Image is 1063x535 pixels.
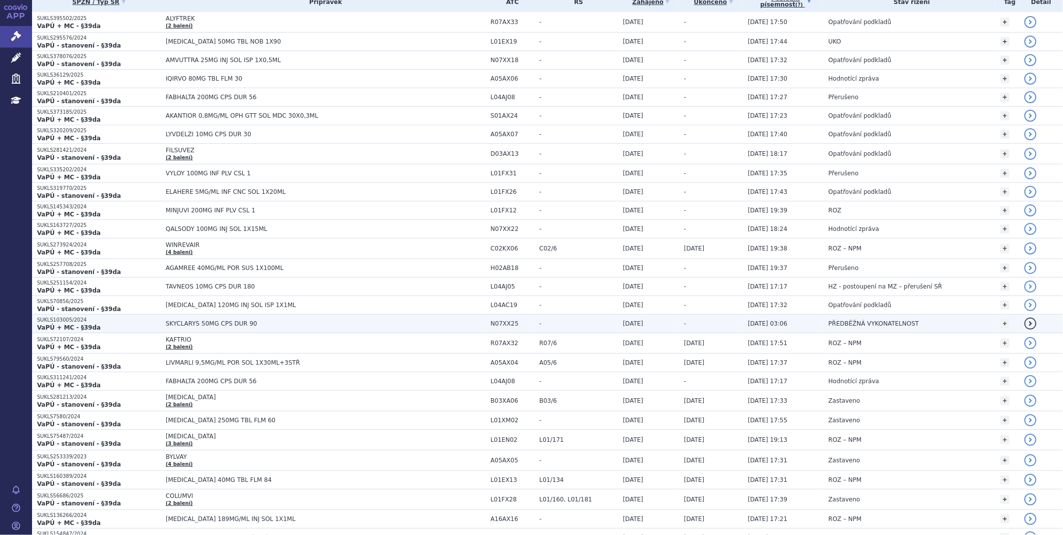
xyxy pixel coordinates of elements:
a: detail [1024,223,1036,235]
a: detail [1024,375,1036,387]
span: - [684,225,686,232]
span: [DATE] 17:30 [748,75,787,82]
span: [DATE] 17:23 [748,112,787,119]
span: - [540,170,618,177]
a: detail [1024,513,1036,525]
span: [MEDICAL_DATA] [166,394,416,401]
span: N07XX25 [490,320,534,327]
span: - [684,150,686,157]
span: UKO [828,38,841,45]
span: - [684,19,686,26]
span: L01FX26 [490,188,534,195]
span: LYVDELZI 10MG CPS DUR 30 [166,131,416,138]
a: detail [1024,242,1036,254]
span: [DATE] [684,245,705,252]
span: [DATE] [623,245,644,252]
span: R07AX33 [490,19,534,26]
span: [DATE] [623,359,644,366]
a: detail [1024,36,1036,48]
a: + [1000,301,1009,310]
a: detail [1024,454,1036,466]
span: [DATE] [623,112,644,119]
a: (4 balení) [166,249,193,255]
p: SUKLS378076/2025 [37,53,161,60]
strong: VaPÚ - stanovení - §39da [37,461,121,468]
a: + [1000,339,1009,348]
span: [DATE] 19:39 [748,207,787,214]
span: [DATE] [623,417,644,424]
span: [DATE] 17:32 [748,57,787,64]
p: SUKLS160389/2024 [37,473,161,480]
span: L01FX31 [490,170,534,177]
a: detail [1024,493,1036,505]
a: + [1000,187,1009,196]
strong: VaPÚ - stanovení - §39da [37,61,121,68]
span: - [684,264,686,272]
p: SUKLS373185/2025 [37,109,161,116]
span: [DATE] 17:44 [748,38,787,45]
span: L04AJ08 [490,378,534,385]
p: SUKLS163727/2025 [37,222,161,229]
span: [DATE] [623,188,644,195]
p: SUKLS70856/2025 [37,298,161,305]
span: [DATE] [623,170,644,177]
a: + [1000,377,1009,386]
span: - [540,75,618,82]
span: ROZ – NPM [828,359,861,366]
span: - [540,19,618,26]
strong: VaPÚ + MC - §39da [37,79,101,86]
span: L01EX19 [490,38,534,45]
span: D03AX13 [490,150,534,157]
a: + [1000,456,1009,465]
span: Opatřování podkladů [828,57,891,64]
span: [MEDICAL_DATA] 50MG TBL NOB 1X90 [166,38,416,45]
span: [DATE] 18:17 [748,150,787,157]
span: [DATE] [623,397,644,404]
p: SUKLS273924/2024 [37,241,161,248]
span: [DATE] 17:17 [748,283,787,290]
p: SUKLS320209/2025 [37,127,161,134]
span: Přerušeno [828,170,858,177]
span: SKYCLARYS 50MG CPS DUR 90 [166,320,416,327]
span: [DATE] [623,19,644,26]
span: KAFTRIO [166,336,416,343]
span: - [684,38,686,45]
a: + [1000,149,1009,158]
span: COLUMVI [166,492,416,499]
a: detail [1024,204,1036,216]
span: FABHALTA 200MG CPS DUR 56 [166,378,416,385]
a: detail [1024,299,1036,311]
span: A05AX06 [490,75,534,82]
a: (2 balení) [166,344,193,350]
span: - [540,225,618,232]
span: L04AJ08 [490,94,534,101]
span: [DATE] [623,207,644,214]
span: - [684,94,686,101]
span: L01/134 [540,476,618,483]
span: ELAHERE 5MG/ML INF CNC SOL 1X20ML [166,188,416,195]
span: C02/6 [540,245,618,252]
span: L04AJ05 [490,283,534,290]
span: N07XX18 [490,57,534,64]
p: SUKLS257708/2025 [37,261,161,268]
a: detail [1024,357,1036,369]
span: Hodnotící zpráva [828,225,879,232]
span: FABHALTA 200MG CPS DUR 56 [166,94,416,101]
span: S01AX24 [490,112,534,119]
a: + [1000,475,1009,484]
span: [DATE] [623,340,644,347]
p: SUKLS75487/2024 [37,433,161,440]
a: (2 balení) [166,155,193,160]
strong: VaPÚ - stanovení - §39da [37,269,121,276]
span: LIVMARLI 9,5MG/ML POR SOL 1X30ML+3STŘ [166,359,416,366]
p: SUKLS210401/2025 [37,90,161,97]
a: detail [1024,395,1036,407]
span: [DATE] [623,457,644,464]
a: (2 balení) [166,402,193,407]
span: [MEDICAL_DATA] [166,433,416,440]
a: detail [1024,434,1036,446]
span: H02AB18 [490,264,534,272]
span: A05AX05 [490,457,534,464]
span: R07/6 [540,340,618,347]
span: QALSODY 100MG INJ SOL 1X15ML [166,225,416,232]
